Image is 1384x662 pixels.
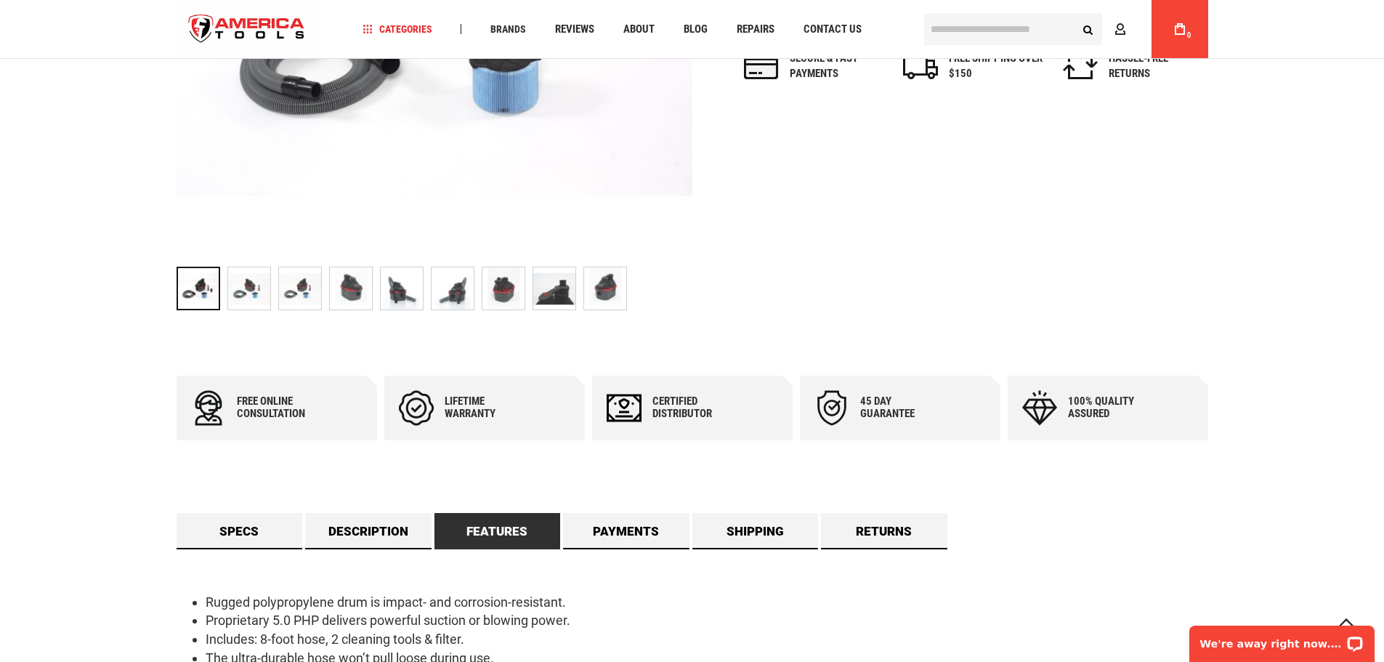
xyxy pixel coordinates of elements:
[652,395,740,420] div: Certified Distributor
[177,513,303,549] a: Specs
[1187,31,1191,39] span: 0
[380,259,431,318] div: RIDGID 50313 4 GALLON PORTABLE WET/DRY VAC (4000RV)
[434,513,561,549] a: Features
[533,267,575,310] img: RIDGID 50313 4 GALLON PORTABLE WET/DRY VAC (4000RV)
[584,267,626,310] img: RIDGID 50313 4 GALLON PORTABLE WET/DRY VAC (4000RV)
[279,267,321,310] img: RIDGID 50313 4 GALLON PORTABLE WET/DRY VAC (4000RV)
[1068,395,1155,420] div: 100% quality assured
[1063,53,1098,79] img: returns
[482,267,525,310] img: RIDGID 50313 4 GALLON PORTABLE WET/DRY VAC (4000RV)
[677,20,714,39] a: Blog
[278,259,329,318] div: RIDGID 50313 4 GALLON PORTABLE WET/DRY VAC (4000RV)
[227,259,278,318] div: RIDGID 50313 4 GALLON PORTABLE WET/DRY VAC (4000RV)
[1109,51,1203,82] div: HASSLE-FREE RETURNS
[797,20,868,39] a: Contact Us
[903,53,938,79] img: shipping
[381,267,423,310] img: RIDGID 50313 4 GALLON PORTABLE WET/DRY VAC (4000RV)
[860,395,947,420] div: 45 day Guarantee
[555,24,594,35] span: Reviews
[549,20,601,39] a: Reviews
[490,24,526,34] span: Brands
[821,513,947,549] a: Returns
[1180,616,1384,662] iframe: LiveChat chat widget
[583,259,627,318] div: RIDGID 50313 4 GALLON PORTABLE WET/DRY VAC (4000RV)
[563,513,689,549] a: Payments
[482,259,533,318] div: RIDGID 50313 4 GALLON PORTABLE WET/DRY VAC (4000RV)
[356,20,439,39] a: Categories
[737,24,774,35] span: Repairs
[177,259,227,318] div: RIDGID 50313 4 GALLON PORTABLE WET/DRY VAC (4000RV)
[617,20,661,39] a: About
[206,593,1208,612] li: Rugged polypropylene drum is impact- and corrosion-resistant.
[445,395,532,420] div: Lifetime warranty
[949,51,1043,82] div: FREE SHIPPING OVER $150
[228,267,270,310] img: RIDGID 50313 4 GALLON PORTABLE WET/DRY VAC (4000RV)
[533,259,583,318] div: RIDGID 50313 4 GALLON PORTABLE WET/DRY VAC (4000RV)
[431,259,482,318] div: RIDGID 50313 4 GALLON PORTABLE WET/DRY VAC (4000RV)
[804,24,862,35] span: Contact Us
[206,630,1208,649] li: Includes: 8-foot hose, 2 cleaning tools & filter.
[623,24,655,35] span: About
[744,53,779,79] img: payments
[684,24,708,35] span: Blog
[790,51,884,82] div: Secure & fast payments
[432,267,474,310] img: RIDGID 50313 4 GALLON PORTABLE WET/DRY VAC (4000RV)
[305,513,432,549] a: Description
[692,513,819,549] a: Shipping
[730,20,781,39] a: Repairs
[484,20,533,39] a: Brands
[177,2,317,57] img: America Tools
[363,24,432,34] span: Categories
[329,259,380,318] div: RIDGID 50313 4 GALLON PORTABLE WET/DRY VAC (4000RV)
[1075,15,1102,43] button: Search
[177,2,317,57] a: store logo
[206,611,1208,630] li: Proprietary 5.0 PHP delivers powerful suction or blowing power.
[237,395,324,420] div: Free online consultation
[330,267,372,310] img: RIDGID 50313 4 GALLON PORTABLE WET/DRY VAC (4000RV)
